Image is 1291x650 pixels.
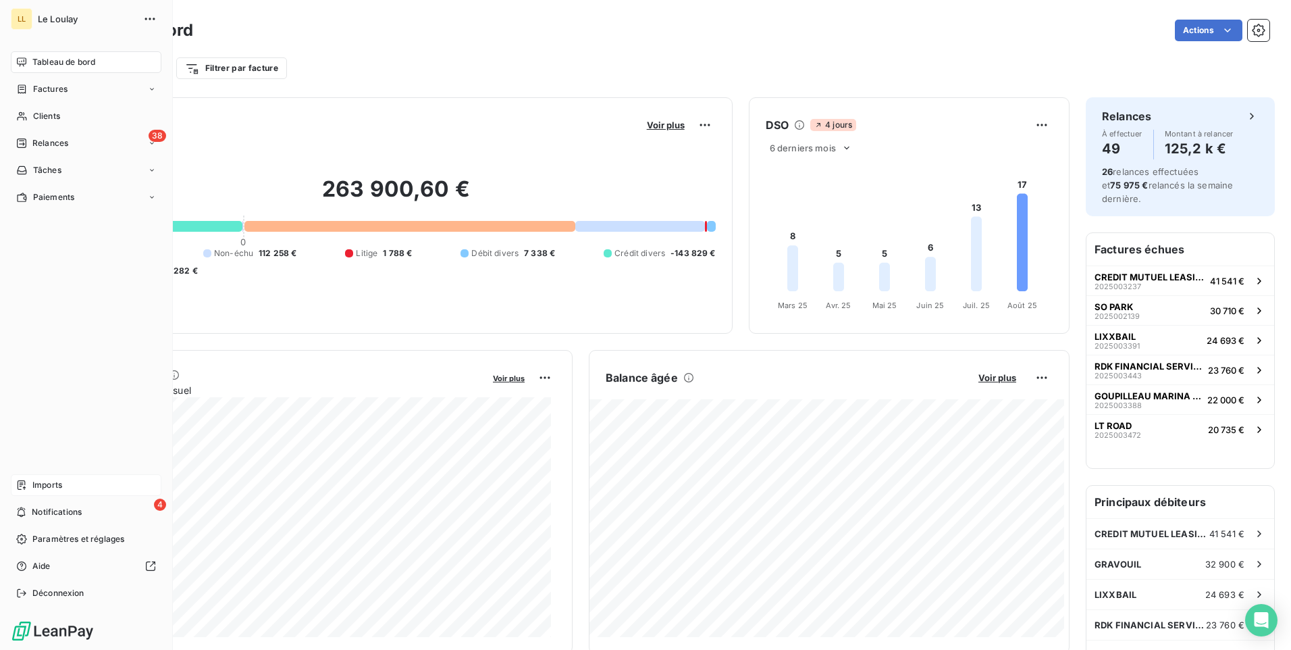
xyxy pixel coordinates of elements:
[1210,276,1244,286] span: 41 541 €
[670,247,716,259] span: -143 829 €
[1095,528,1209,539] span: CREDIT MUTUEL LEASING
[810,119,856,131] span: 4 jours
[770,143,836,153] span: 6 derniers mois
[11,555,161,577] a: Aide
[872,301,897,310] tspan: Mai 25
[1086,295,1274,325] button: SO PARK202500213930 710 €
[1095,431,1141,439] span: 2025003472
[1205,559,1244,570] span: 32 900 €
[826,301,851,310] tspan: Avr. 25
[1175,20,1242,41] button: Actions
[1095,420,1132,431] span: LT ROAD
[32,479,62,491] span: Imports
[11,528,161,550] a: Paramètres et réglages
[11,186,161,208] a: Paiements
[1205,589,1244,600] span: 24 693 €
[1206,620,1244,630] span: 23 760 €
[1086,355,1274,384] button: RDK FINANCIAL SERVICES202500344323 760 €
[33,110,60,122] span: Clients
[766,117,789,133] h6: DSO
[1086,266,1274,295] button: CREDIT MUTUEL LEASING202500323741 541 €
[1208,365,1244,376] span: 23 760 €
[647,120,685,130] span: Voir plus
[32,56,95,68] span: Tableau de bord
[1095,559,1141,570] span: GRAVOUIL
[1086,325,1274,355] button: LIXXBAIL202500339124 693 €
[1110,180,1148,191] span: 75 975 €
[1086,233,1274,266] h6: Factures échues
[471,247,519,259] span: Débit divers
[11,159,161,181] a: Tâches
[1095,312,1140,320] span: 2025002139
[1102,108,1151,124] h6: Relances
[1086,414,1274,444] button: LT ROAD202500347220 735 €
[11,105,161,127] a: Clients
[1245,604,1277,636] div: Open Intercom Messenger
[1095,301,1133,312] span: SO PARK
[32,587,84,599] span: Déconnexion
[32,560,51,572] span: Aide
[1086,486,1274,518] h6: Principaux débiteurs
[76,176,716,216] h2: 263 900,60 €
[356,247,377,259] span: Litige
[32,533,124,545] span: Paramètres et réglages
[1095,391,1202,401] span: GOUPILLEAU MARINA & [PERSON_NAME]
[176,57,287,79] button: Filtrer par facture
[259,247,296,259] span: 112 258 €
[1102,130,1142,138] span: À effectuer
[33,164,61,176] span: Tâches
[33,191,74,203] span: Paiements
[1086,384,1274,414] button: GOUPILLEAU MARINA & [PERSON_NAME]202500338822 000 €
[11,51,161,73] a: Tableau de bord
[614,247,665,259] span: Crédit divers
[169,265,198,277] span: -282 €
[1095,372,1142,380] span: 2025003443
[214,247,253,259] span: Non-échu
[643,119,689,131] button: Voir plus
[1095,401,1142,409] span: 2025003388
[11,474,161,496] a: Imports
[33,83,68,95] span: Factures
[383,247,412,259] span: 1 788 €
[1207,395,1244,405] span: 22 000 €
[1210,305,1244,316] span: 30 710 €
[11,8,32,30] div: LL
[1207,335,1244,346] span: 24 693 €
[1165,138,1234,159] h4: 125,2 k €
[916,301,944,310] tspan: Juin 25
[154,499,166,511] span: 4
[1095,331,1136,342] span: LIXXBAIL
[1102,138,1142,159] h4: 49
[974,372,1020,384] button: Voir plus
[1095,282,1141,291] span: 2025003237
[1095,342,1140,350] span: 2025003391
[149,130,166,142] span: 38
[1095,361,1203,372] span: RDK FINANCIAL SERVICES
[978,372,1016,383] span: Voir plus
[1095,620,1206,630] span: RDK FINANCIAL SERVICES
[1165,130,1234,138] span: Montant à relancer
[1095,272,1205,282] span: CREDIT MUTUEL LEASING
[1208,424,1244,435] span: 20 735 €
[1007,301,1037,310] tspan: Août 25
[493,374,525,383] span: Voir plus
[489,372,529,384] button: Voir plus
[606,370,678,386] h6: Balance âgée
[524,247,555,259] span: 7 338 €
[1102,166,1233,204] span: relances effectuées et relancés la semaine dernière.
[11,620,95,642] img: Logo LeanPay
[1102,166,1113,177] span: 26
[11,78,161,100] a: Factures
[240,236,246,247] span: 0
[778,301,808,310] tspan: Mars 25
[1095,589,1136,600] span: LIXXBAIL
[11,132,161,154] a: 38Relances
[963,301,990,310] tspan: Juil. 25
[32,137,68,149] span: Relances
[76,383,483,397] span: Chiffre d'affaires mensuel
[32,506,82,518] span: Notifications
[38,14,135,24] span: Le Loulay
[1209,528,1244,539] span: 41 541 €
